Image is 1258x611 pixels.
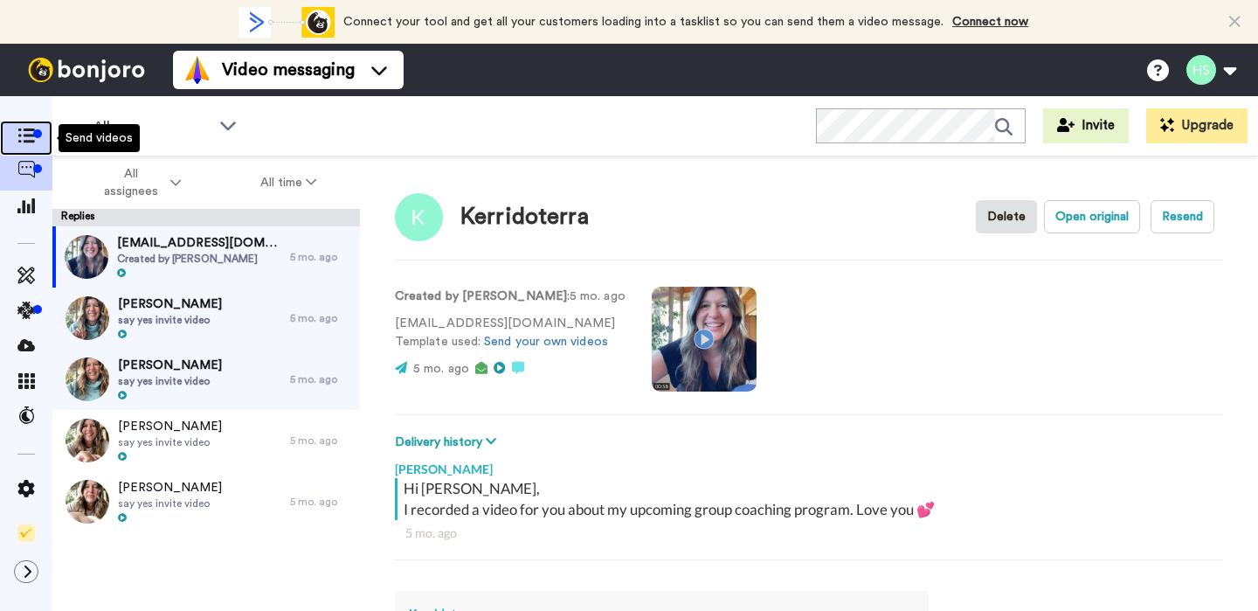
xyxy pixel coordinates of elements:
[117,252,281,266] span: Created by [PERSON_NAME]
[52,349,360,410] a: [PERSON_NAME]say yes invite video5 mo. ago
[65,235,108,279] img: a8fc9eb0-db3b-4766-a428-d935ebc804e4-thumb.jpg
[395,193,443,241] img: Image of Kerridoterra
[52,288,360,349] a: [PERSON_NAME]say yes invite video5 mo. ago
[413,363,469,375] span: 5 mo. ago
[290,495,351,509] div: 5 mo. ago
[66,419,109,462] img: fc80d241-8d56-4f7c-af59-403bf5830c1f-thumb.jpg
[118,435,222,449] span: say yes invite video
[118,295,222,313] span: [PERSON_NAME]
[52,471,360,532] a: [PERSON_NAME]say yes invite video5 mo. ago
[395,290,567,302] strong: Created by [PERSON_NAME]
[118,418,222,435] span: [PERSON_NAME]
[1146,108,1248,143] button: Upgrade
[290,250,351,264] div: 5 mo. ago
[66,480,109,524] img: 7b7cdfeb-3760-4518-8378-373129b48d32-thumb.jpg
[238,7,335,38] div: animation
[1043,108,1129,143] button: Invite
[952,16,1028,28] a: Connect now
[66,296,109,340] img: 74c7d48d-922f-46d1-bab6-f4c04aa81138-thumb.jpg
[221,167,357,198] button: All time
[290,434,351,448] div: 5 mo. ago
[52,209,360,226] div: Replies
[460,205,589,230] div: Kerridoterra
[21,58,152,82] img: bj-logo-header-white.svg
[222,58,355,82] span: Video messaging
[976,200,1037,233] button: Delete
[52,410,360,471] a: [PERSON_NAME]say yes invite video5 mo. ago
[93,116,211,137] span: All
[395,288,626,306] p: : 5 mo. ago
[118,479,222,496] span: [PERSON_NAME]
[395,433,501,452] button: Delivery history
[405,524,1213,542] div: 5 mo. ago
[395,315,626,351] p: [EMAIL_ADDRESS][DOMAIN_NAME] Template used:
[17,524,35,542] img: Checklist.svg
[404,478,1219,520] div: Hi [PERSON_NAME], I recorded a video for you about my upcoming group coaching program. Love you 💕
[343,16,943,28] span: Connect your tool and get all your customers loading into a tasklist so you can send them a video...
[66,358,109,401] img: 771cf874-5cdc-4306-9e31-e69def3d7063-thumb.jpg
[484,336,608,348] a: Send your own videos
[117,234,281,252] span: [EMAIL_ADDRESS][DOMAIN_NAME]
[1044,200,1140,233] button: Open original
[118,496,222,510] span: say yes invite video
[183,56,211,84] img: vm-color.svg
[118,374,222,388] span: say yes invite video
[1151,200,1214,233] button: Resend
[59,124,140,152] div: Send videos
[52,226,360,288] a: [EMAIL_ADDRESS][DOMAIN_NAME]Created by [PERSON_NAME]5 mo. ago
[118,313,222,327] span: say yes invite video
[290,372,351,386] div: 5 mo. ago
[290,311,351,325] div: 5 mo. ago
[118,357,222,374] span: [PERSON_NAME]
[56,158,221,207] button: All assignees
[96,165,167,200] span: All assignees
[395,452,1223,478] div: [PERSON_NAME]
